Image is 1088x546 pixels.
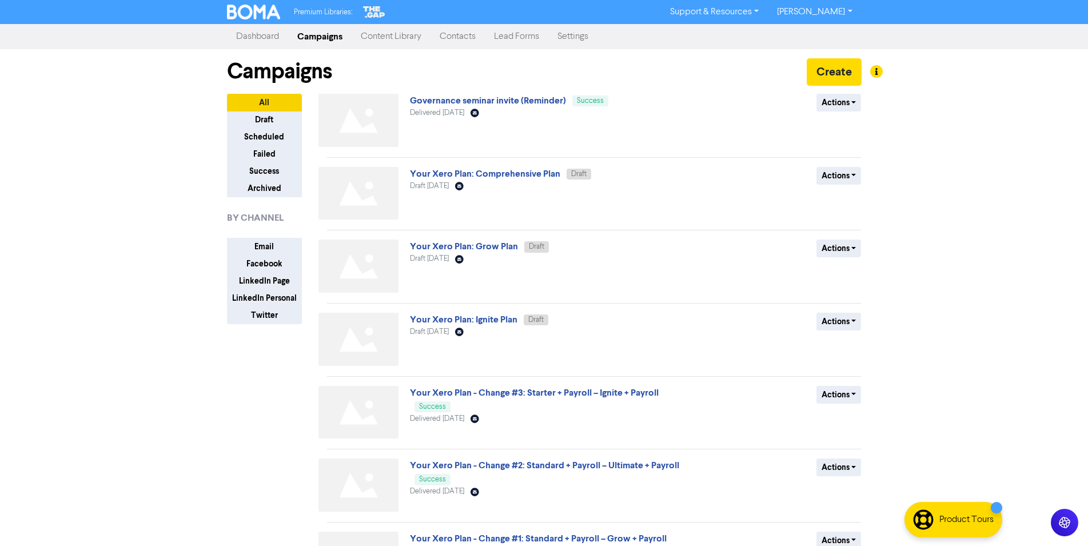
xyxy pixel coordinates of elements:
[227,272,302,290] button: LinkedIn Page
[410,415,464,423] span: Delivered [DATE]
[227,289,302,307] button: LinkedIn Personal
[227,25,288,48] a: Dashboard
[227,162,302,180] button: Success
[816,167,862,185] button: Actions
[227,128,302,146] button: Scheduled
[410,533,667,544] a: Your Xero Plan - Change #1: Standard + Payroll – Grow + Payroll
[318,94,398,147] img: Not found
[410,314,517,325] a: Your Xero Plan: Ignite Plan
[410,488,464,495] span: Delivered [DATE]
[816,94,862,111] button: Actions
[227,94,302,111] button: All
[768,3,861,21] a: [PERSON_NAME]
[227,180,302,197] button: Archived
[410,109,464,117] span: Delivered [DATE]
[548,25,597,48] a: Settings
[1031,491,1088,546] iframe: Chat Widget
[318,313,398,366] img: Not found
[431,25,485,48] a: Contacts
[410,460,679,471] a: Your Xero Plan - Change #2: Standard + Payroll – Ultimate + Payroll
[352,25,431,48] a: Content Library
[410,168,560,180] a: Your Xero Plan: Comprehensive Plan
[410,328,449,336] span: Draft [DATE]
[571,170,587,178] span: Draft
[816,459,862,476] button: Actions
[485,25,548,48] a: Lead Forms
[227,238,302,256] button: Email
[318,386,398,439] img: Not found
[410,387,659,398] a: Your Xero Plan - Change #3: Starter + Payroll – Ignite + Payroll
[294,9,352,16] span: Premium Libraries:
[227,58,332,85] h1: Campaigns
[807,58,862,86] button: Create
[227,111,302,129] button: Draft
[227,306,302,324] button: Twitter
[661,3,768,21] a: Support & Resources
[528,316,544,324] span: Draft
[816,386,862,404] button: Actions
[361,5,386,19] img: The Gap
[419,403,446,411] span: Success
[288,25,352,48] a: Campaigns
[410,241,518,252] a: Your Xero Plan: Grow Plan
[227,211,284,225] span: BY CHANNEL
[419,476,446,483] span: Success
[318,459,398,512] img: Not found
[318,240,398,293] img: Not found
[227,255,302,273] button: Facebook
[816,313,862,330] button: Actions
[529,243,544,250] span: Draft
[410,255,449,262] span: Draft [DATE]
[318,167,398,220] img: Not found
[577,97,604,105] span: Success
[816,240,862,257] button: Actions
[227,145,302,163] button: Failed
[227,5,281,19] img: BOMA Logo
[410,95,566,106] a: Governance seminar invite (Reminder)
[410,182,449,190] span: Draft [DATE]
